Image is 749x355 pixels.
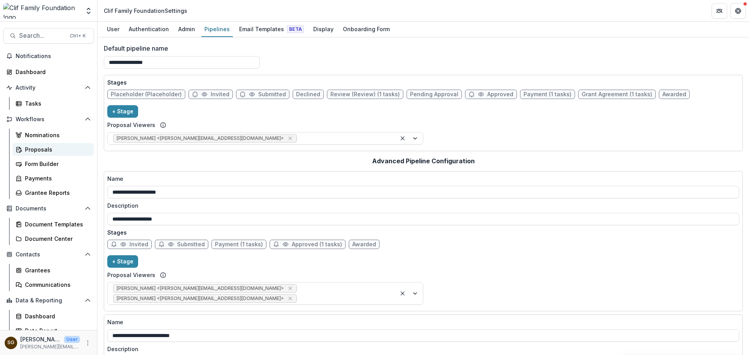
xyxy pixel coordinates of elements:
[25,266,88,274] div: Grantees
[487,91,513,98] span: Approved
[107,78,739,87] p: Stages
[12,264,94,277] a: Grantees
[104,44,738,53] label: Default pipeline name
[104,7,187,15] div: Clif Family Foundation Settings
[398,289,407,298] div: Clear selected options
[107,201,735,210] label: Description
[286,284,294,292] div: Remove Sarah Grady <sarah@cliffamilyfoundation.org>
[20,335,61,343] p: [PERSON_NAME]
[117,286,284,291] span: [PERSON_NAME] <[PERSON_NAME][EMAIL_ADDRESS][DOMAIN_NAME]>
[3,113,94,125] button: Open Workflows
[287,25,304,33] span: Beta
[292,241,342,248] span: Approved (1 tasks)
[215,241,263,248] span: Payment (1 tasks)
[107,175,123,183] p: Name
[296,91,320,98] span: Declined
[177,241,205,248] span: Submitted
[16,68,88,76] div: Dashboard
[175,23,198,35] div: Admin
[211,91,229,98] span: Invited
[330,91,400,98] span: Review (Review) (1 tasks)
[107,121,155,129] label: Proposal Viewers
[712,3,727,19] button: Partners
[12,143,94,156] a: Proposals
[107,255,138,268] button: + Stage
[175,22,198,37] a: Admin
[25,281,88,289] div: Communications
[111,91,182,98] span: Placeholder (Placeholder)
[340,22,393,37] a: Onboarding Form
[12,172,94,185] a: Payments
[12,97,94,110] a: Tasks
[3,202,94,215] button: Open Documents
[12,157,94,170] a: Form Builder
[83,338,92,348] button: More
[16,205,82,212] span: Documents
[340,23,393,35] div: Onboarding Form
[25,174,88,182] div: Payments
[107,345,735,353] label: Description
[25,189,88,197] div: Grantee Reports
[20,343,80,350] p: [PERSON_NAME][EMAIL_ADDRESS][DOMAIN_NAME]
[410,91,458,98] span: Pending Approval
[12,232,94,245] a: Document Center
[25,327,88,335] div: Data Report
[16,297,82,304] span: Data & Reporting
[117,296,284,301] span: [PERSON_NAME] <[PERSON_NAME][EMAIL_ADDRESS][DOMAIN_NAME]>
[582,91,652,98] span: Grant Agreement (1 tasks)
[201,23,233,35] div: Pipelines
[25,312,88,320] div: Dashboard
[236,23,307,35] div: Email Templates
[117,136,284,141] span: [PERSON_NAME] <[PERSON_NAME][EMAIL_ADDRESS][DOMAIN_NAME]>
[104,22,122,37] a: User
[236,22,307,37] a: Email Templates Beta
[126,23,172,35] div: Authentication
[3,28,94,44] button: Search...
[64,336,80,343] p: User
[16,116,82,123] span: Workflows
[3,294,94,307] button: Open Data & Reporting
[662,91,686,98] span: Awarded
[25,131,88,139] div: Nominations
[286,134,294,142] div: Remove Sarah Grady <sarah@cliffamilyfoundation.org>
[3,248,94,261] button: Open Contacts
[398,134,407,143] div: Clear selected options
[310,22,337,37] a: Display
[12,278,94,291] a: Communications
[107,318,123,326] p: Name
[25,160,88,168] div: Form Builder
[25,145,88,154] div: Proposals
[730,3,746,19] button: Get Help
[524,91,572,98] span: Payment (1 tasks)
[107,271,155,279] label: Proposal Viewers
[3,81,94,94] button: Open Activity
[16,251,82,258] span: Contacts
[372,157,475,165] h2: Advanced Pipeline Configuration
[130,241,148,248] span: Invited
[104,23,122,35] div: User
[107,228,739,237] p: Stages
[3,50,94,62] button: Notifications
[310,23,337,35] div: Display
[286,295,294,302] div: Remove Dylan Seguin <dylan@cliffamilyfoundation.org>
[12,218,94,231] a: Document Templates
[19,32,65,39] span: Search...
[83,3,94,19] button: Open entity switcher
[352,241,376,248] span: Awarded
[16,85,82,91] span: Activity
[3,65,94,78] a: Dashboard
[7,340,14,345] div: Sarah Grady
[25,235,88,243] div: Document Center
[12,324,94,337] a: Data Report
[201,22,233,37] a: Pipelines
[12,186,94,199] a: Grantee Reports
[12,129,94,141] a: Nominations
[25,99,88,108] div: Tasks
[16,53,91,60] span: Notifications
[258,91,286,98] span: Submitted
[25,220,88,228] div: Document Templates
[107,105,138,118] button: + Stage
[12,310,94,323] a: Dashboard
[3,3,80,19] img: Clif Family Foundation logo
[68,32,87,40] div: Ctrl + K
